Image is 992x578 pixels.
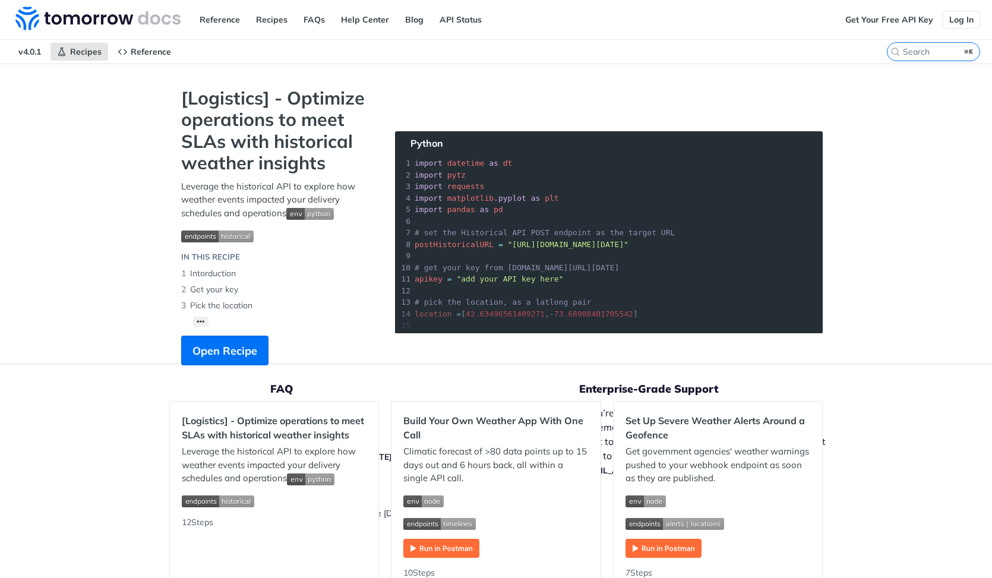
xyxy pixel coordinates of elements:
[433,11,488,29] a: API Status
[403,516,588,530] span: Expand image
[943,11,980,29] a: Log In
[625,518,724,530] img: endpoint
[625,495,666,507] img: env
[181,298,371,314] li: Pick the location
[192,343,257,359] span: Open Recipe
[12,43,48,61] span: v4.0.1
[70,46,102,57] span: Recipes
[839,11,940,29] a: Get Your Free API Key
[193,11,247,29] a: Reference
[193,317,208,327] button: •••
[182,494,367,508] span: Expand image
[286,208,334,220] img: env
[403,445,588,485] p: Climatic forecast of >80 data points up to 15 days out and 6 hours back, all within a single API ...
[403,539,479,558] img: Run in Postman
[181,251,240,263] div: IN THIS RECIPE
[625,542,702,553] a: Expand image
[181,266,371,282] li: Intorduction
[249,11,294,29] a: Recipes
[962,46,977,58] kbd: ⌘K
[403,542,479,553] a: Expand image
[287,472,334,484] span: Expand image
[403,494,588,508] span: Expand image
[625,413,810,442] h2: Set Up Severe Weather Alerts Around a Geofence
[111,43,178,61] a: Reference
[890,47,900,56] svg: Search
[625,494,810,508] span: Expand image
[182,495,254,507] img: endpoint
[334,11,396,29] a: Help Center
[181,87,371,174] strong: [Logistics] - Optimize operations to meet SLAs with historical weather insights
[182,445,367,485] p: Leverage the historical API to explore how weather events impacted your delivery schedules and op...
[15,7,181,30] img: Tomorrow.io Weather API Docs
[181,282,371,298] li: Get your key
[399,11,430,29] a: Blog
[181,229,371,242] span: Expand image
[182,413,367,442] h2: [Logistics] - Optimize operations to meet SLAs with historical weather insights
[403,413,588,442] h2: Build Your Own Weather App With One Call
[287,473,334,485] img: env
[403,518,476,530] img: endpoint
[131,46,171,57] span: Reference
[625,516,810,530] span: Expand image
[625,539,702,558] img: Run in Postman
[50,43,108,61] a: Recipes
[181,230,254,242] img: endpoint
[403,495,444,507] img: env
[181,336,268,365] button: Open Recipe
[181,180,371,220] p: Leverage the historical API to explore how weather events impacted your delivery schedules and op...
[286,207,334,219] span: Expand image
[625,445,810,485] p: Get government agencies' weather warnings pushed to your webhook endpoint as soon as they are pub...
[297,11,331,29] a: FAQs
